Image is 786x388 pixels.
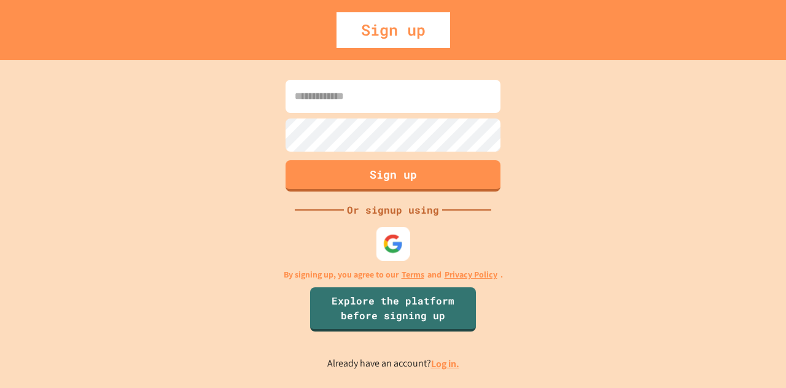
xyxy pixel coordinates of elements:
[402,268,424,281] a: Terms
[344,203,442,217] div: Or signup using
[383,234,403,254] img: google-icon.svg
[310,287,476,332] a: Explore the platform before signing up
[327,356,459,371] p: Already have an account?
[337,12,450,48] div: Sign up
[445,268,497,281] a: Privacy Policy
[286,160,500,192] button: Sign up
[431,357,459,370] a: Log in.
[284,268,503,281] p: By signing up, you agree to our and .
